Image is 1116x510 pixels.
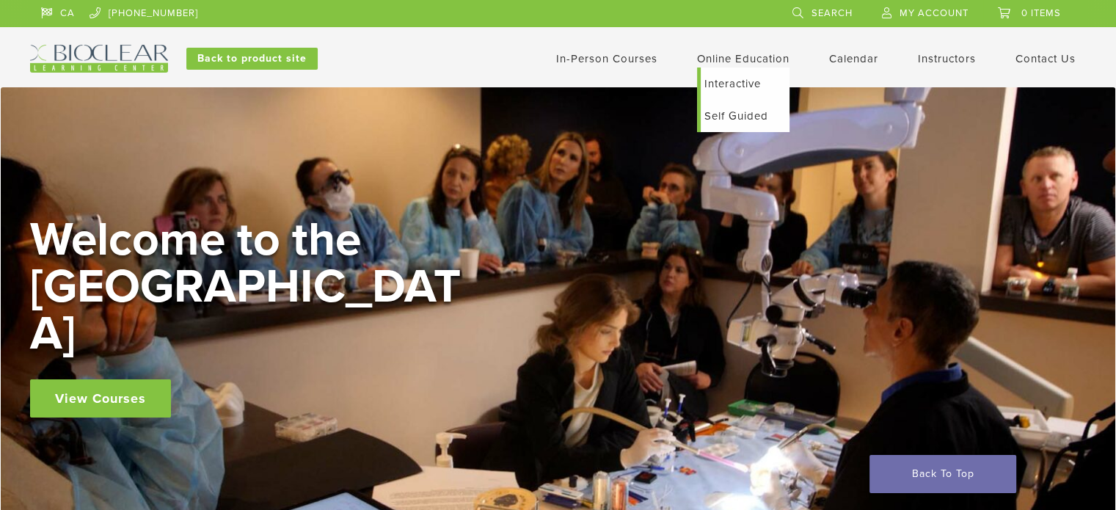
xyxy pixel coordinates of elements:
[1021,7,1061,19] span: 0 items
[829,52,878,65] a: Calendar
[701,68,789,100] a: Interactive
[30,379,171,418] a: View Courses
[900,7,969,19] span: My Account
[812,7,853,19] span: Search
[701,100,789,132] a: Self Guided
[869,455,1016,493] a: Back To Top
[186,48,318,70] a: Back to product site
[30,45,168,73] img: Bioclear
[697,52,789,65] a: Online Education
[556,52,657,65] a: In-Person Courses
[1015,52,1076,65] a: Contact Us
[30,216,470,357] h2: Welcome to the [GEOGRAPHIC_DATA]
[918,52,976,65] a: Instructors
